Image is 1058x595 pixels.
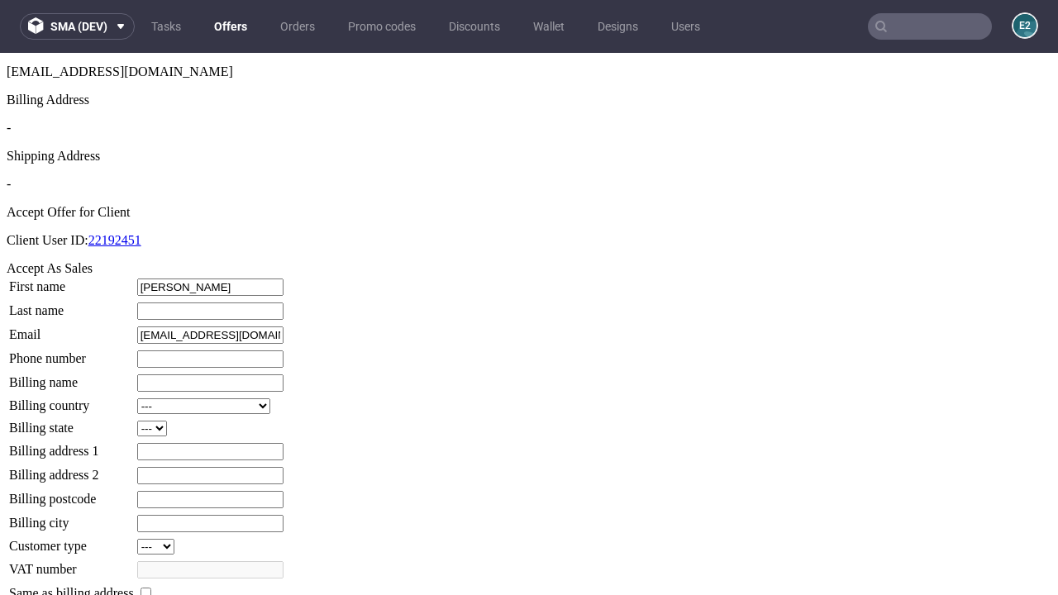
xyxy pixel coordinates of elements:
td: Phone number [8,297,135,316]
button: sma (dev) [20,13,135,40]
td: VAT number [8,507,135,526]
a: Offers [204,13,257,40]
td: Billing state [8,367,135,384]
td: Billing address 2 [8,413,135,432]
div: Billing Address [7,40,1051,55]
td: Last name [8,249,135,268]
span: sma (dev) [50,21,107,32]
td: Email [8,273,135,292]
a: Designs [588,13,648,40]
td: Billing name [8,321,135,340]
a: 22192451 [88,180,141,194]
span: [EMAIL_ADDRESS][DOMAIN_NAME] [7,12,233,26]
a: Orders [270,13,325,40]
a: Users [661,13,710,40]
div: Accept Offer for Client [7,152,1051,167]
td: Same as billing address [8,531,135,550]
td: Billing postcode [8,437,135,456]
span: - [7,68,11,82]
td: Customer type [8,485,135,502]
p: Client User ID: [7,180,1051,195]
td: Billing address 1 [8,389,135,408]
span: - [7,124,11,138]
td: First name [8,225,135,244]
a: Tasks [141,13,191,40]
div: Accept As Sales [7,208,1051,223]
a: Promo codes [338,13,426,40]
td: Billing country [8,345,135,362]
td: Billing city [8,461,135,480]
div: Shipping Address [7,96,1051,111]
figcaption: e2 [1013,14,1037,37]
a: Wallet [523,13,574,40]
a: Discounts [439,13,510,40]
